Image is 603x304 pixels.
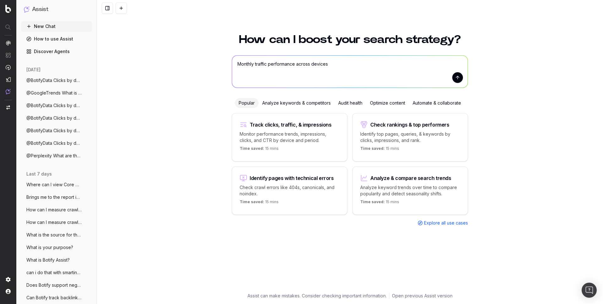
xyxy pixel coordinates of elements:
[26,182,82,188] span: Where can I view Core Web Vital scores i
[232,56,468,88] textarea: Monthly traffic performance across devices
[21,268,92,278] button: can i do that with smartindex or indenow
[26,244,73,251] span: What is your purpose?
[6,41,11,46] img: Analytics
[360,199,385,204] span: Time saved:
[21,192,92,202] button: Brings me to the report in Botify
[21,242,92,252] button: What is your purpose?
[409,98,465,108] div: Automate & collaborate
[24,6,30,12] img: Assist
[21,88,92,98] button: @GoogleTrends What is currently trending
[21,230,92,240] button: What is the source for the @GoogleTrends
[32,5,48,14] h1: Assist
[21,126,92,136] button: @BotifyData Clicks by device from 1st Se
[21,205,92,215] button: How can I measure crawl budget in Botify
[6,277,11,282] img: Setting
[26,207,82,213] span: How can I measure crawl budget in Botify
[370,176,451,181] div: Analyze & compare search trends
[240,131,340,144] p: Monitor performance trends, impressions, clicks, and CTR by device and period.
[21,280,92,290] button: Does Botify support negative regex (like
[360,146,399,154] p: 15 mins
[26,115,82,121] span: @BotifyData Clicks by device from 1st Se
[26,102,82,109] span: @BotifyData Clicks by device from 1st Se
[6,289,11,294] img: My account
[360,199,399,207] p: 15 mins
[366,98,409,108] div: Optimize content
[26,153,82,159] span: @Perplexity What are the trending topics
[360,184,460,197] p: Analyze keyword trends over time to compare popularity and detect seasonality shifts.
[26,232,82,238] span: What is the source for the @GoogleTrends
[240,199,264,204] span: Time saved:
[26,128,82,134] span: @BotifyData Clicks by device from 1st Se
[21,46,92,57] a: Discover Agents
[250,176,334,181] div: Identify pages with technical errors
[26,77,82,84] span: @BotifyData Clicks by device from 1st Se
[424,220,468,226] span: Explore all use cases
[6,77,11,82] img: Studio
[240,146,279,154] p: 15 mins
[232,34,468,45] h1: How can I boost your search strategy?
[21,293,92,303] button: Can Botify track backlinks?
[26,257,70,263] span: What is Botify Assist?
[392,293,453,299] a: Open previous Assist version
[247,293,387,299] p: Assist can make mistakes. Consider checking important information.
[26,269,82,276] span: can i do that with smartindex or indenow
[21,21,92,31] button: New Chat
[26,194,82,200] span: Brings me to the report in Botify
[26,67,41,73] span: [DATE]
[6,65,11,70] img: Activation
[26,90,82,96] span: @GoogleTrends What is currently trending
[360,131,460,144] p: Identify top pages, queries, & keywords by clicks, impressions, and rank.
[334,98,366,108] div: Audit health
[258,98,334,108] div: Analyze keywords & competitors
[21,151,92,161] button: @Perplexity What are the trending topics
[250,122,332,127] div: Track clicks, traffic, & impressions
[21,180,92,190] button: Where can I view Core Web Vital scores i
[360,146,385,151] span: Time saved:
[26,171,52,177] span: last 7 days
[235,98,258,108] div: Popular
[6,52,11,58] img: Intelligence
[582,283,597,298] div: Open Intercom Messenger
[21,113,92,123] button: @BotifyData Clicks by device from 1st Se
[26,282,82,288] span: Does Botify support negative regex (like
[21,217,92,227] button: How can I measure crawl budget in Botify
[240,199,279,207] p: 15 mins
[26,140,82,146] span: @BotifyData Clicks by device from 1st Se
[6,105,10,110] img: Switch project
[26,295,82,301] span: Can Botify track backlinks?
[21,75,92,85] button: @BotifyData Clicks by device from 1st Se
[240,184,340,197] p: Check crawl errors like 404s, canonicals, and noindex.
[21,34,92,44] a: How to use Assist
[370,122,449,127] div: Check rankings & top performers
[26,219,82,225] span: How can I measure crawl budget in Botify
[24,5,89,14] button: Assist
[6,89,11,94] img: Assist
[21,100,92,111] button: @BotifyData Clicks by device from 1st Se
[21,138,92,148] button: @BotifyData Clicks by device from 1st Se
[21,255,92,265] button: What is Botify Assist?
[5,5,11,13] img: Botify logo
[240,146,264,151] span: Time saved:
[418,220,468,226] a: Explore all use cases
